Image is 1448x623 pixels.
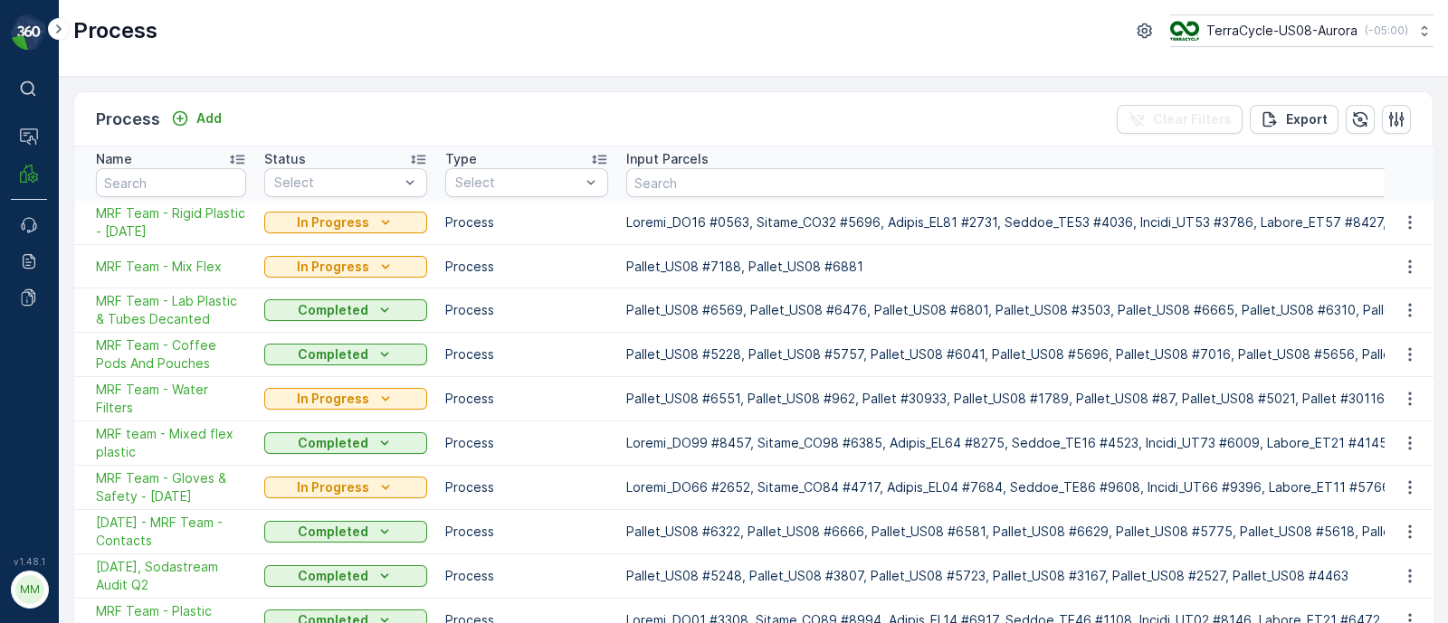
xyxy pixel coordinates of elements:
span: [DATE] - MRF Team - Contacts [96,514,246,550]
button: Completed [264,432,427,454]
p: Add [196,109,222,127]
p: Select [455,174,580,192]
button: In Progress [264,212,427,233]
p: Completed [298,567,368,585]
p: Type [445,150,477,168]
button: Export [1250,105,1338,134]
td: Process [436,377,617,421]
button: In Progress [264,477,427,498]
button: In Progress [264,256,427,278]
p: Completed [298,301,368,319]
p: Select [274,174,399,192]
td: Process [436,201,617,245]
span: [DATE], Sodastream Audit Q2 [96,558,246,594]
span: MRF Team - Gloves & Safety - [DATE] [96,469,246,505]
td: Process [436,333,617,377]
a: MRF Team - Gloves & Safety - 8/04/2025 [96,469,246,505]
input: Search [96,168,246,197]
p: Status [264,150,306,168]
button: Clear Filters [1117,105,1243,134]
div: MM [15,575,44,604]
p: In Progress [297,390,369,408]
a: 2025-08-01 - MRF Team - Contacts [96,514,246,550]
span: v 1.48.1 [11,556,47,567]
p: ( -05:00 ) [1365,24,1408,38]
p: In Progress [297,213,369,231]
p: TerraCycle-US08-Aurora [1206,22,1357,40]
p: In Progress [297,478,369,496]
button: TerraCycle-US08-Aurora(-05:00) [1170,14,1434,47]
p: Clear Filters [1153,110,1232,128]
a: MRF Team - Rigid Plastic - 8/13/25 [96,204,246,241]
a: MRF Team - Lab Plastic & Tubes Decanted [96,292,246,328]
p: Completed [298,345,368,363]
p: Process [96,107,160,132]
p: Name [96,150,132,168]
p: In Progress [297,258,369,276]
td: Process [436,466,617,510]
button: Completed [264,565,427,587]
button: Add [164,108,229,129]
a: MRF Team - Coffee Pods And Pouches [96,336,246,373]
a: MRF Team - Water Filters [96,381,246,417]
td: Process [436,554,617,599]
button: Completed [264,299,427,321]
button: Completed [264,344,427,365]
p: Process [73,16,157,45]
p: Completed [298,523,368,541]
button: MM [11,571,47,609]
td: Process [436,421,617,466]
button: Completed [264,521,427,543]
img: image_ci7OI47.png [1170,21,1199,41]
a: MRF Team - Mix Flex [96,258,246,276]
p: Input Parcels [626,150,709,168]
p: Export [1286,110,1328,128]
td: Process [436,288,617,333]
img: logo [11,14,47,51]
p: Completed [298,434,368,452]
td: Process [436,245,617,288]
span: MRF Team - Rigid Plastic - [DATE] [96,204,246,241]
a: 7/22/25, Sodastream Audit Q2 [96,558,246,594]
td: Process [436,510,617,554]
a: MRF team - Mixed flex plastic [96,425,246,461]
button: In Progress [264,388,427,410]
